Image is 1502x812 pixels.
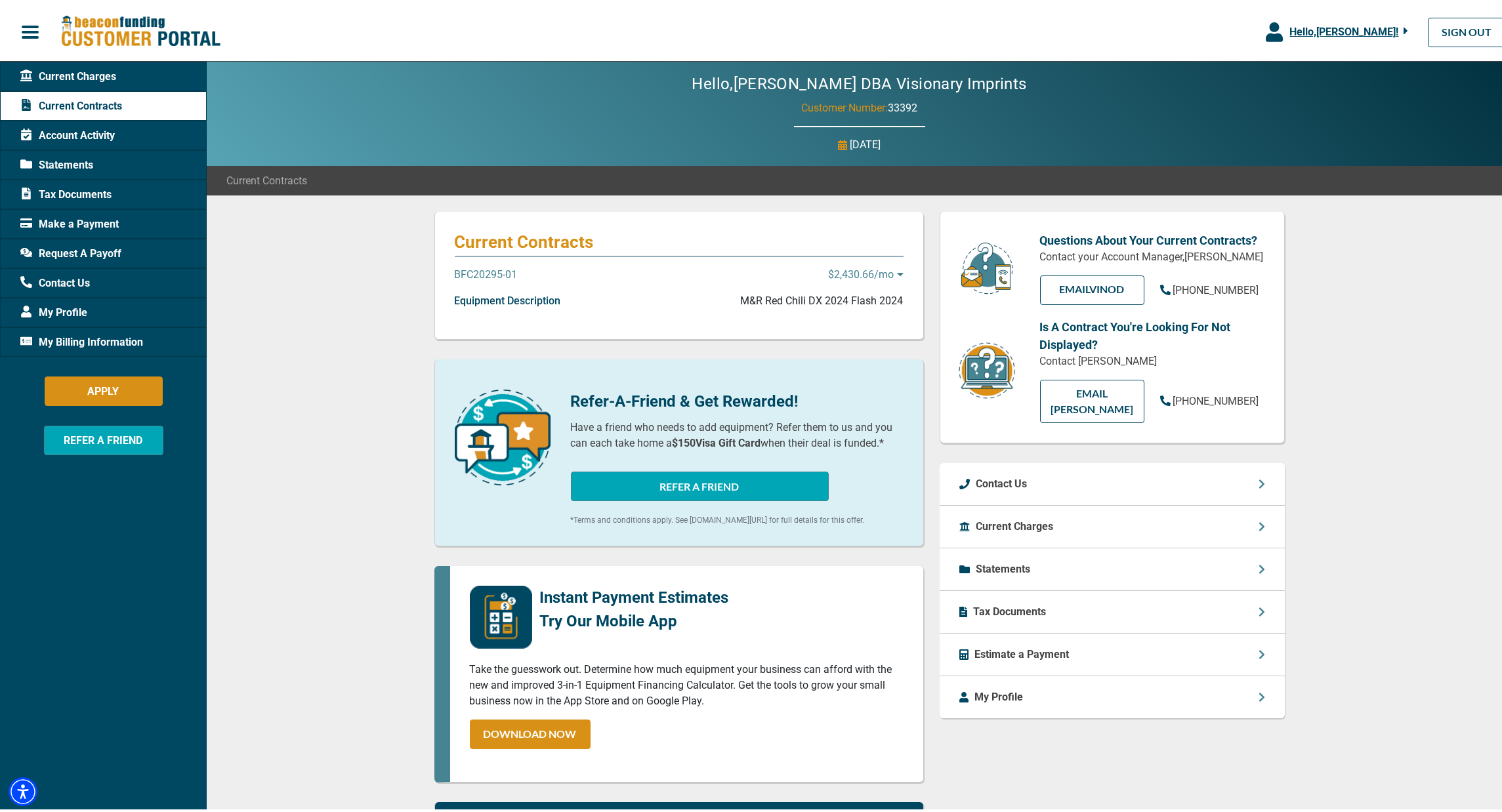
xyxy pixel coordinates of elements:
[1040,273,1144,302] a: EMAILVinod
[20,125,115,141] span: Account Activity
[1040,351,1264,367] p: Contact [PERSON_NAME]
[455,387,551,483] img: refer-a-friend-icon.png
[1173,281,1259,294] span: [PHONE_NUMBER]
[829,264,904,280] p: $2,430.66 /mo
[455,291,561,306] p: Equipment Description
[957,239,1016,293] img: customer-service.png
[455,229,904,250] p: Current Contracts
[1040,247,1264,262] p: Contact your Account Manager, [PERSON_NAME]
[20,302,87,318] span: My Profile
[540,583,729,607] p: Instant Payment Estimates
[1289,23,1398,35] span: Hello, [PERSON_NAME] !
[60,12,220,46] img: Beacon Funding Customer Portal Logo
[571,469,829,498] button: REFER A FRIEND
[974,601,1047,617] p: Tax Documents
[455,264,518,280] p: BFC20295-01
[1040,377,1144,420] a: EMAIL [PERSON_NAME]
[957,338,1016,398] img: contract-icon.png
[20,332,143,348] span: My Billing Information
[470,717,591,746] a: DOWNLOAD NOW
[976,474,1028,489] p: Contact Us
[20,184,112,200] span: Tax Documents
[673,434,761,447] b: $150 Visa Gift Card
[571,387,904,411] p: Refer-A-Friend & Get Rewarded!
[975,687,1024,702] p: My Profile
[20,155,93,171] span: Statements
[976,516,1054,532] p: Current Charges
[1160,391,1259,407] a: [PHONE_NUMBER]
[44,423,163,453] button: REFER A FRIEND
[1160,280,1259,296] a: [PHONE_NUMBER]
[9,775,37,803] div: Accessibility Menu
[850,134,881,150] p: [DATE]
[20,273,90,289] span: Contact Us
[540,607,729,630] p: Try Our Mobile App
[20,243,121,259] span: Request A Payoff
[888,99,917,112] span: 33392
[20,214,119,230] span: Make a Payment
[20,96,122,112] span: Current Contracts
[1040,229,1264,247] p: Questions About Your Current Contracts?
[226,171,307,186] span: Current Contracts
[975,644,1070,660] p: Estimate a Payment
[571,512,904,523] p: *Terms and conditions apply. See [DOMAIN_NAME][URL] for full details for this offer.
[1040,315,1264,351] p: Is A Contract You're Looking For Not Displayed?
[20,66,116,82] span: Current Charges
[976,559,1031,575] p: Statements
[652,72,1066,91] h2: Hello, [PERSON_NAME] DBA Visionary Imprints
[470,659,904,706] p: Take the guesswork out. Determine how much equipment your business can afford with the new and im...
[1173,392,1259,405] span: [PHONE_NUMBER]
[741,291,904,306] p: M&R Red Chili DX 2024 Flash 2024
[801,99,888,112] span: Customer Number:
[571,417,904,449] p: Have a friend who needs to add equipment? Refer them to us and you can each take home a when thei...
[45,374,163,403] button: APPLY
[470,583,532,646] img: mobile-app-logo.png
